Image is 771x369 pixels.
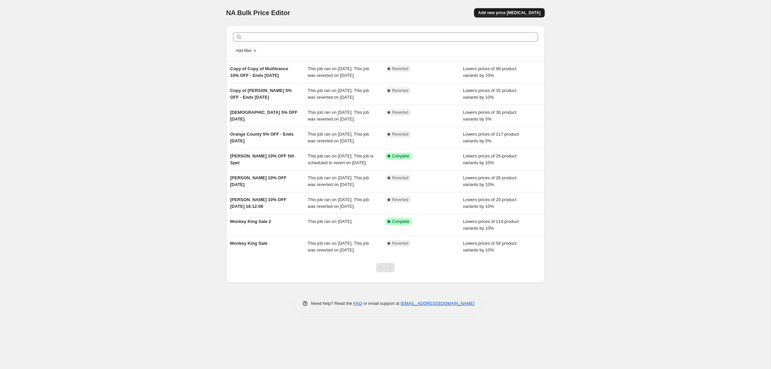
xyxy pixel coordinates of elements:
[230,175,287,187] span: [PERSON_NAME] 10% OFF [DATE]
[463,153,517,165] span: Lowers prices of 26 product variants by 10%
[376,263,395,272] nav: Pagination
[308,175,369,187] span: This job ran on [DATE]. This job was reverted on [DATE].
[233,47,260,55] button: Add filter
[308,110,369,122] span: This job ran on [DATE]. This job was reverted on [DATE].
[230,110,298,122] span: [DEMOGRAPHIC_DATA] 5% OFF [DATE]
[362,301,401,306] span: or email support at
[463,132,519,143] span: Lowers prices of 117 product variants by 5%
[463,241,517,252] span: Lowers prices of 58 product variants by 10%
[230,88,292,100] span: Copy of [PERSON_NAME] 5% OFF - Ends [DATE]
[392,241,409,246] span: Reverted
[401,301,474,306] a: [EMAIL_ADDRESS][DOMAIN_NAME]
[353,301,362,306] a: FAQ
[230,153,294,165] span: [PERSON_NAME] 10% OFF 5th Spet
[392,66,409,72] span: Reverted
[308,153,373,165] span: This job ran on [DATE]. This job is scheduled to revert on [DATE].
[308,132,369,143] span: This job ran on [DATE]. This job was reverted on [DATE].
[236,48,252,53] span: Add filter
[308,241,369,252] span: This job ran on [DATE]. This job was reverted on [DATE].
[230,132,294,143] span: Orange County 5% OFF - Ends [DATE]
[392,132,409,137] span: Reverted
[230,197,287,209] span: [PERSON_NAME] 10% OFF [DATE] 16:12:06
[308,88,369,100] span: This job ran on [DATE]. This job was reverted on [DATE].
[230,219,271,224] span: Monkey King Sale 2
[226,9,290,16] span: NA Bulk Price Editor
[463,219,519,231] span: Lowers prices of 114 product variants by 10%
[392,88,409,93] span: Reverted
[392,219,409,224] span: Complete
[392,110,409,115] span: Reverted
[478,10,540,15] span: Add new price [MEDICAL_DATA]
[463,88,517,100] span: Lowers prices of 35 product variants by 10%
[230,66,288,78] span: Copy of Copy of Multitrance 10% OFF - Ends [DATE]
[474,8,544,17] button: Add new price [MEDICAL_DATA]
[230,241,268,246] span: Monkey King Sale
[392,175,409,181] span: Reverted
[392,197,409,202] span: Reverted
[463,110,517,122] span: Lowers prices of 36 product variants by 5%
[311,301,354,306] span: Need help? Read the
[308,197,369,209] span: This job ran on [DATE]. This job was reverted on [DATE].
[463,66,517,78] span: Lowers prices of 98 product variants by 10%
[308,219,353,224] span: This job ran on [DATE].
[308,66,369,78] span: This job ran on [DATE]. This job was reverted on [DATE].
[463,197,517,209] span: Lowers prices of 20 product variants by 10%
[463,175,517,187] span: Lowers prices of 26 product variants by 10%
[392,153,409,159] span: Complete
